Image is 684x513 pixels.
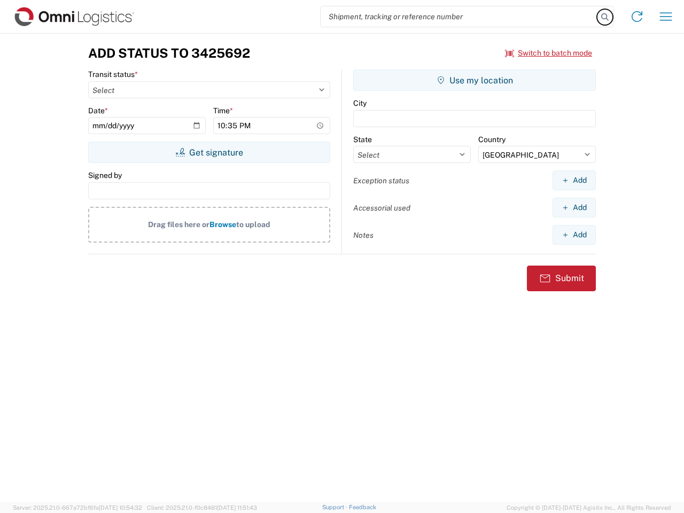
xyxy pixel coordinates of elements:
h3: Add Status to 3425692 [88,45,250,61]
span: Copyright © [DATE]-[DATE] Agistix Inc., All Rights Reserved [507,503,671,512]
label: Signed by [88,170,122,180]
span: Client: 2025.21.0-f0c8481 [147,504,257,511]
button: Use my location [353,69,596,91]
a: Support [322,504,349,510]
span: [DATE] 11:51:43 [217,504,257,511]
label: Accessorial used [353,203,410,213]
button: Add [553,198,596,217]
button: Submit [527,266,596,291]
label: Notes [353,230,374,240]
label: Transit status [88,69,138,79]
span: Server: 2025.21.0-667a72bf6fa [13,504,142,511]
button: Switch to batch mode [505,44,592,62]
label: Date [88,106,108,115]
input: Shipment, tracking or reference number [321,6,597,27]
label: State [353,135,372,144]
label: City [353,98,367,108]
span: to upload [236,220,270,229]
button: Add [553,225,596,245]
a: Feedback [349,504,376,510]
span: [DATE] 10:54:32 [99,504,142,511]
span: Drag files here or [148,220,209,229]
label: Country [478,135,506,144]
span: Browse [209,220,236,229]
button: Get signature [88,142,330,163]
label: Time [213,106,233,115]
button: Add [553,170,596,190]
label: Exception status [353,176,409,185]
